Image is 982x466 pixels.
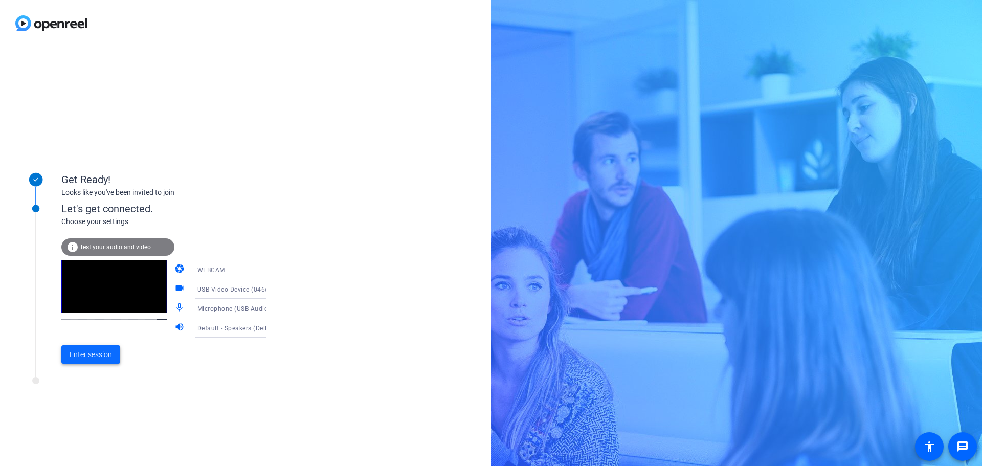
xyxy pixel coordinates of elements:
span: Enter session [70,349,112,360]
span: WEBCAM [197,267,225,274]
span: Microphone (USB Audio Device) (046d:081d) [197,304,331,313]
div: Looks like you've been invited to join [61,187,266,198]
div: Let's get connected. [61,201,287,216]
mat-icon: videocam [174,283,187,295]
mat-icon: accessibility [923,440,935,453]
span: Default - Speakers (Dell AC511 USB SoundBar) (413c:a503) [197,324,374,332]
mat-icon: camera [174,263,187,276]
button: Enter session [61,345,120,364]
div: Choose your settings [61,216,287,227]
mat-icon: message [956,440,969,453]
mat-icon: mic_none [174,302,187,315]
div: Get Ready! [61,172,266,187]
span: Test your audio and video [80,243,151,251]
mat-icon: info [66,241,79,253]
span: USB Video Device (046d:081d) [197,285,288,293]
mat-icon: volume_up [174,322,187,334]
